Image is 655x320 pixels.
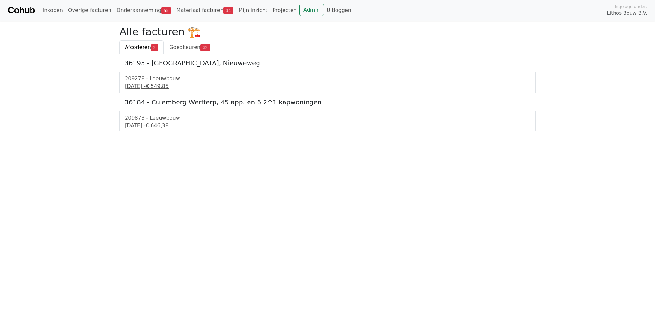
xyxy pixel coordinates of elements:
[65,4,114,17] a: Overige facturen
[125,75,530,83] div: 209278 - Leeuwbouw
[125,122,530,129] div: [DATE] -
[125,83,530,90] div: [DATE] -
[164,40,216,54] a: Goedkeuren32
[324,4,354,17] a: Uitloggen
[125,114,530,129] a: 209873 - Leeuwbouw[DATE] -€ 646,38
[125,44,151,50] span: Afcoderen
[119,26,536,38] h2: Alle facturen 🏗️
[607,10,647,17] span: Lithos Bouw B.V.
[223,7,233,14] span: 34
[174,4,236,17] a: Materiaal facturen34
[125,75,530,90] a: 209278 - Leeuwbouw[DATE] -€ 549,85
[40,4,65,17] a: Inkopen
[161,7,171,14] span: 55
[125,59,530,67] h5: 36195 - [GEOGRAPHIC_DATA], Nieuweweg
[125,98,530,106] h5: 36184 - Culemborg Werfterp, 45 app. en 6 2^1 kapwoningen
[236,4,270,17] a: Mijn inzicht
[8,3,35,18] a: Cohub
[119,40,164,54] a: Afcoderen2
[114,4,174,17] a: Onderaanneming55
[169,44,200,50] span: Goedkeuren
[615,4,647,10] span: Ingelogd onder:
[146,122,169,129] span: € 646,38
[200,44,210,51] span: 32
[146,83,169,89] span: € 549,85
[151,44,158,51] span: 2
[299,4,324,16] a: Admin
[270,4,299,17] a: Projecten
[125,114,530,122] div: 209873 - Leeuwbouw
